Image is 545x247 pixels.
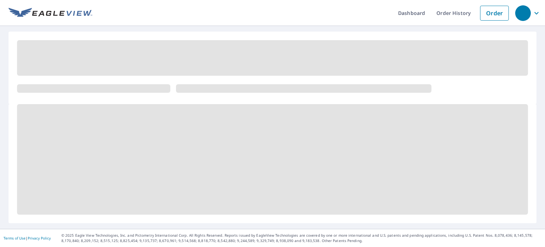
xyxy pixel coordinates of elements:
[480,6,509,21] a: Order
[4,236,51,240] p: |
[4,236,26,241] a: Terms of Use
[9,8,92,18] img: EV Logo
[61,233,541,243] p: © 2025 Eagle View Technologies, Inc. and Pictometry International Corp. All Rights Reserved. Repo...
[28,236,51,241] a: Privacy Policy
